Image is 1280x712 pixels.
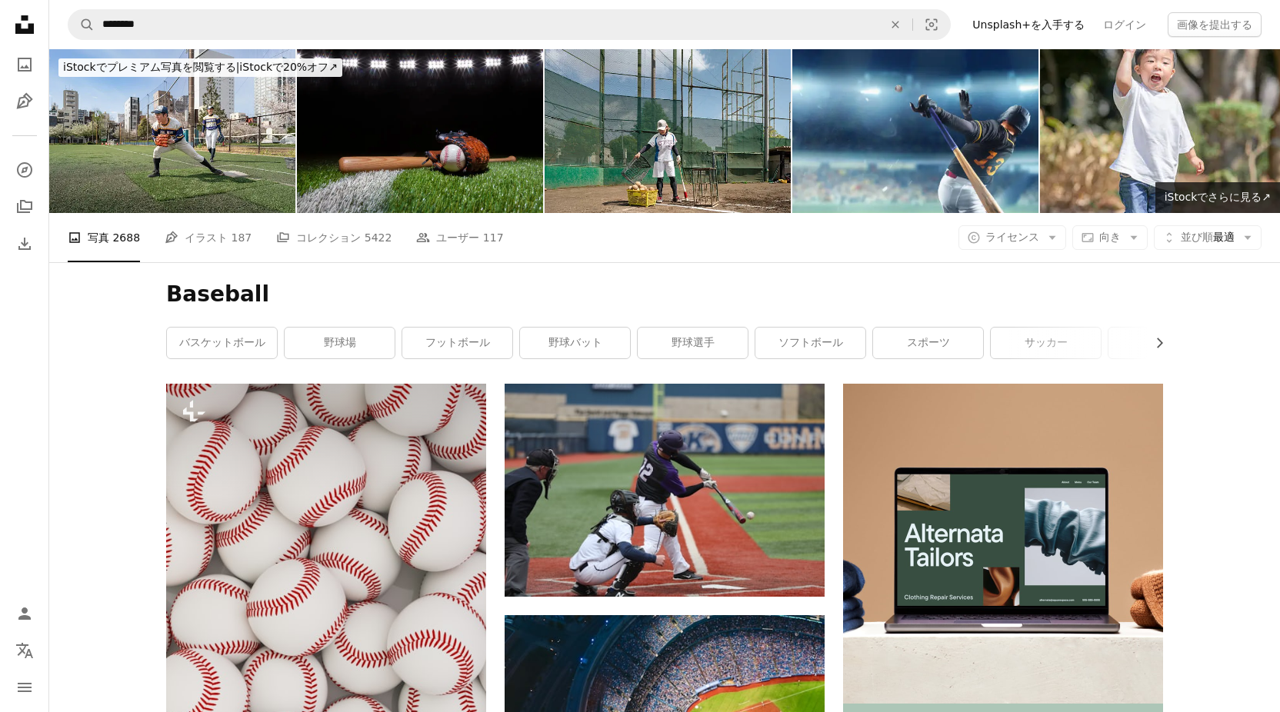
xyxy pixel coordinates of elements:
[505,483,825,497] a: バットを振る野球選手
[873,328,983,358] a: スポーツ
[755,328,865,358] a: ソフトボール
[58,58,342,77] div: iStockで20%オフ ↗
[9,635,40,666] button: 言語
[1154,225,1262,250] button: 並び順最適
[297,49,543,213] img: 野球のバットグローブとボールの低角度で芝生のフィールドに、夜のライトの下にストライプ
[1145,328,1163,358] button: リストを右にスクロールする
[9,228,40,259] a: ダウンロード履歴
[985,231,1039,243] span: ライセンス
[68,10,95,39] button: Unsplashで検索する
[9,598,40,629] a: ログイン / 登録する
[958,225,1066,250] button: ライセンス
[165,213,252,262] a: イラスト 187
[9,49,40,80] a: 写真
[68,9,951,40] form: サイト内でビジュアルを探す
[1099,231,1121,243] span: 向き
[1072,225,1148,250] button: 向き
[1181,230,1235,245] span: 最適
[365,229,392,246] span: 5422
[285,328,395,358] a: 野球場
[166,281,1163,308] h1: Baseball
[9,191,40,222] a: コレクション
[843,384,1163,704] img: file-1707885205802-88dd96a21c72image
[167,328,277,358] a: バスケットボール
[1181,231,1213,243] span: 並び順
[1165,191,1271,203] span: iStockでさらに見る ↗
[1155,182,1280,213] a: iStockでさらに見る↗
[9,672,40,703] button: メニュー
[545,49,791,213] img: 東京郊外の屋外フィールドで練習する女子ソフトボール選手
[232,229,252,246] span: 187
[49,49,352,86] a: iStockでプレミアム写真を閲覧する|iStockで20%オフ↗
[913,10,950,39] button: ビジュアル検索
[505,384,825,597] img: バットを振る野球選手
[63,61,239,73] span: iStockでプレミアム写真を閲覧する |
[9,155,40,185] a: 探す
[1094,12,1155,37] a: ログイン
[483,229,504,246] span: 117
[991,328,1101,358] a: サッカー
[416,213,503,262] a: ユーザー 117
[9,86,40,117] a: イラスト
[520,328,630,358] a: 野球バット
[963,12,1094,37] a: Unsplash+を入手する
[276,213,392,262] a: コレクション 5422
[402,328,512,358] a: フットボール
[1168,12,1262,37] button: 画像を提出する
[792,49,1038,213] img: 動いているプロ野球選手、スポットライトを浴びる青い夕方の空の上のスタジアムでの試合中のアクション。スポーツ、ショー、競争の概念。
[638,328,748,358] a: 野球選手
[166,661,486,675] a: 白と赤の野球ボールの束
[878,10,912,39] button: 全てクリア
[49,49,295,213] img: 都心部のグラウンドで練習する2人の野球選手
[1108,328,1218,358] a: 球場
